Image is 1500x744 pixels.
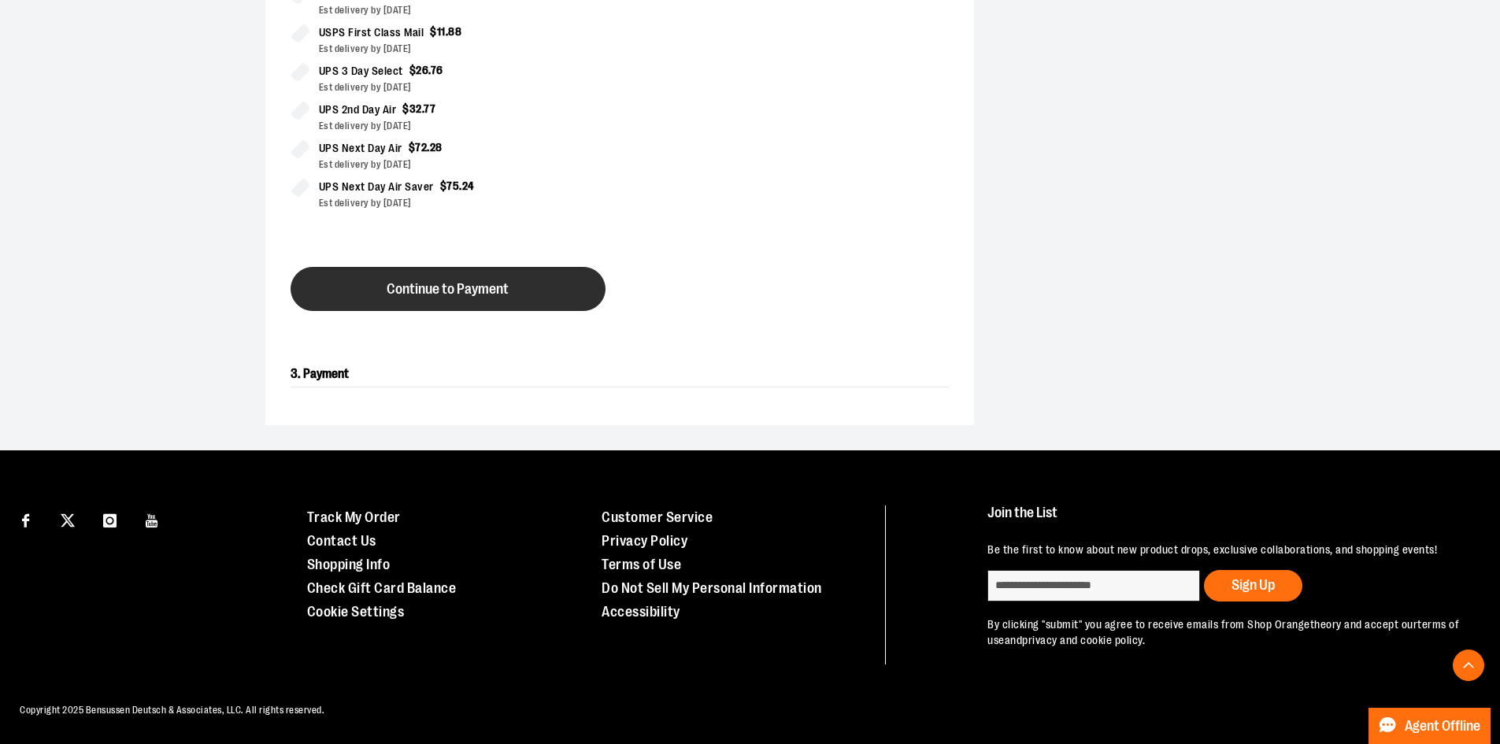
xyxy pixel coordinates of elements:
[54,505,82,533] a: Visit our X page
[448,25,461,38] span: 88
[319,196,607,210] div: Est delivery by [DATE]
[602,580,822,596] a: Do Not Sell My Personal Information
[602,557,681,572] a: Terms of Use
[319,42,607,56] div: Est delivery by [DATE]
[387,282,509,297] span: Continue to Payment
[291,24,309,43] input: USPS First Class Mail$11.88Est delivery by [DATE]
[987,617,1464,649] p: By clicking "submit" you agree to receive emails from Shop Orangetheory and accept our and
[437,25,446,38] span: 11
[1453,650,1484,681] button: Back To Top
[428,64,431,76] span: .
[462,180,475,192] span: 24
[291,361,949,387] h2: 3. Payment
[602,604,680,620] a: Accessibility
[319,139,402,157] span: UPS Next Day Air
[987,542,1464,558] p: Be the first to know about new product drops, exclusive collaborations, and shopping events!
[430,25,437,38] span: $
[987,618,1459,646] a: terms of use
[291,178,309,197] input: UPS Next Day Air Saver$75.24Est delivery by [DATE]
[440,180,447,192] span: $
[307,533,376,549] a: Contact Us
[319,3,607,17] div: Est delivery by [DATE]
[20,705,324,716] span: Copyright 2025 Bensussen Deutsch & Associates, LLC. All rights reserved.
[409,64,417,76] span: $
[319,101,397,119] span: UPS 2nd Day Air
[307,557,391,572] a: Shopping Info
[1022,634,1145,646] a: privacy and cookie policy.
[415,141,427,154] span: 72
[307,509,401,525] a: Track My Order
[431,64,443,76] span: 76
[602,509,713,525] a: Customer Service
[307,604,405,620] a: Cookie Settings
[987,505,1464,535] h4: Join the List
[1204,570,1302,601] button: Sign Up
[427,141,430,154] span: .
[291,62,309,81] input: UPS 3 Day Select$26.76Est delivery by [DATE]
[1405,719,1480,734] span: Agent Offline
[1231,577,1275,593] span: Sign Up
[424,102,435,115] span: 77
[291,139,309,158] input: UPS Next Day Air$72.28Est delivery by [DATE]
[409,102,422,115] span: 32
[422,102,424,115] span: .
[61,513,75,527] img: Twitter
[139,505,166,533] a: Visit our Youtube page
[987,570,1200,601] input: enter email
[446,180,459,192] span: 75
[319,157,607,172] div: Est delivery by [DATE]
[12,505,39,533] a: Visit our Facebook page
[459,180,462,192] span: .
[430,141,443,154] span: 28
[319,62,403,80] span: UPS 3 Day Select
[402,102,409,115] span: $
[446,25,449,38] span: .
[291,267,606,311] button: Continue to Payment
[602,533,687,549] a: Privacy Policy
[319,24,424,42] span: USPS First Class Mail
[319,80,607,94] div: Est delivery by [DATE]
[307,580,457,596] a: Check Gift Card Balance
[319,178,434,196] span: UPS Next Day Air Saver
[1369,708,1491,744] button: Agent Offline
[96,505,124,533] a: Visit our Instagram page
[416,64,428,76] span: 26
[409,141,416,154] span: $
[291,101,309,120] input: UPS 2nd Day Air$32.77Est delivery by [DATE]
[319,119,607,133] div: Est delivery by [DATE]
